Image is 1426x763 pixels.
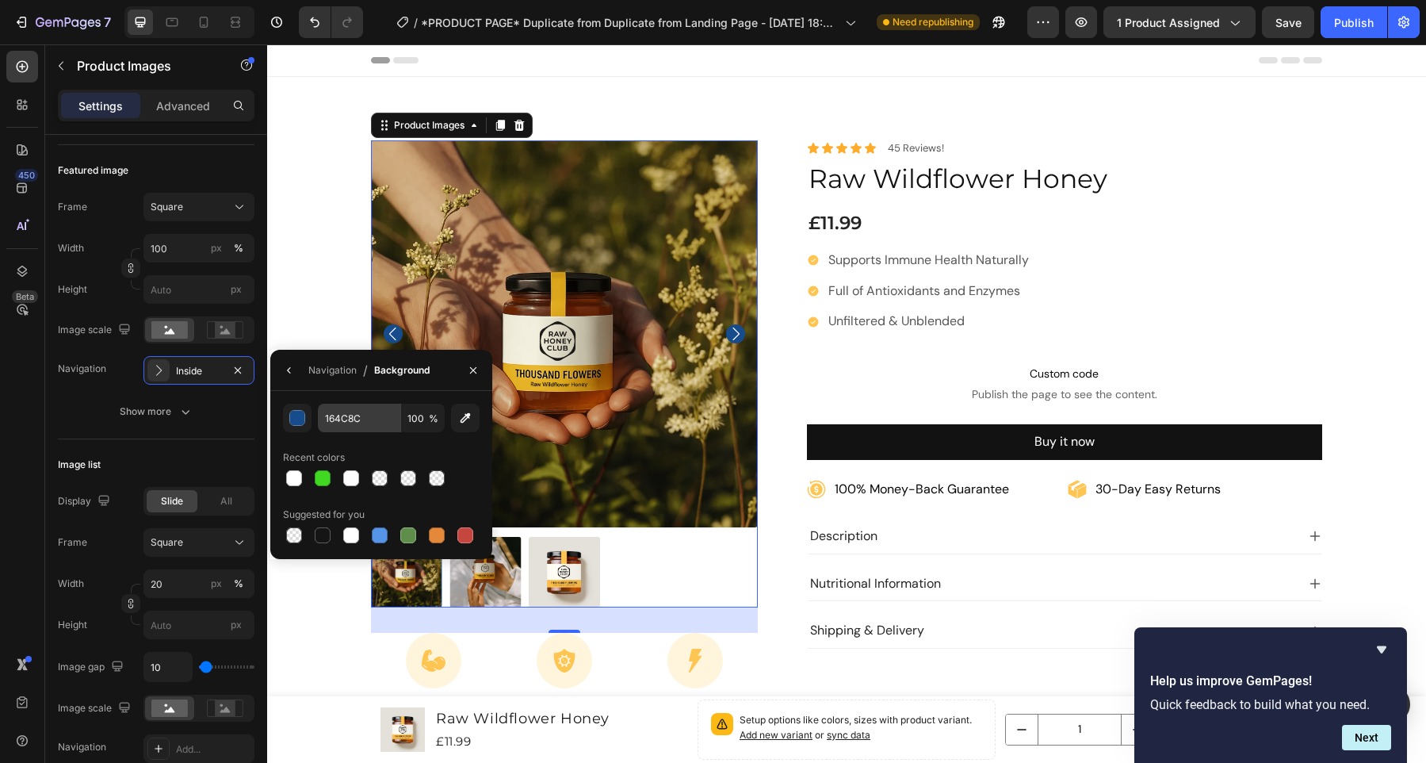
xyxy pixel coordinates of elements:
span: Square [151,535,183,550]
p: Setup options like colors, sizes with product variant. [472,669,715,699]
div: Background [374,363,430,378]
span: / [414,14,418,31]
button: Save [1262,6,1314,38]
p: Product Images [77,56,212,75]
div: Navigation [58,740,106,754]
span: All [220,494,232,508]
label: Frame [58,535,87,550]
button: Publish [1321,6,1387,38]
h2: Help us improve GemPages! [1150,672,1391,691]
div: 450 [15,169,38,182]
p: Full of Antioxidants and Enzymes [561,239,762,255]
div: px [211,241,222,255]
p: Nutritional Information [543,531,674,548]
span: *PRODUCT PAGE* Duplicate from Duplicate from Landing Page - [DATE] 18:23:58 [421,14,839,31]
div: Image scale [58,320,134,341]
div: Product Images [124,74,201,88]
button: decrement [739,670,770,700]
div: Image scale [58,698,134,719]
iframe: Design area [267,44,1426,763]
span: Square [151,200,183,214]
button: px [229,574,248,593]
div: Image list [58,458,101,472]
div: Buy it now [767,386,828,409]
span: 30-Day Easy Returns [828,436,954,453]
span: Slide [161,494,183,508]
button: Square [143,193,254,221]
label: Frame [58,200,87,214]
p: 45 Reviews! [621,98,677,111]
div: Help us improve GemPages! [1150,640,1391,750]
div: % [234,577,243,591]
div: Show more [120,404,193,420]
button: Next question [1342,725,1391,750]
label: Height [58,618,87,632]
button: Show more [58,397,254,426]
div: Image gap [58,657,127,678]
div: £11.99 [540,166,1056,193]
p: Advanced [156,98,210,114]
div: Beta [12,290,38,303]
button: px [229,239,248,258]
label: Width [58,241,84,255]
div: Inside [176,364,222,378]
div: Add... [176,742,250,757]
div: Recent colors [283,451,345,465]
button: % [207,574,226,593]
span: Add new variant [472,684,545,696]
div: px [211,577,222,591]
div: Suggested for you [283,508,365,522]
p: Description [543,484,610,500]
div: Display [58,491,113,512]
button: % [207,239,226,258]
p: 7 [104,13,111,32]
button: 1 product assigned [1103,6,1256,38]
span: or [545,684,603,696]
p: Unfiltered & Unblended [561,269,762,286]
button: Buy it now [540,380,1056,416]
div: Drop element here [939,679,1023,692]
label: Height [58,282,87,297]
input: quantity [770,670,854,700]
button: Carousel Next Arrow [459,280,478,299]
button: 7 [6,6,118,38]
button: Carousel Back Arrow [117,280,136,299]
div: Navigation [58,362,106,376]
p: Shipping & Delivery [543,578,657,595]
button: Hide survey [1372,640,1391,659]
p: Settings [78,98,123,114]
div: Featured image [58,163,128,178]
span: Custom code [540,320,1056,339]
span: 100% Money-Back Guarantee [568,436,742,453]
span: Need republishing [893,15,973,29]
img: Raw Wildflower Honey 250g By Raw Honey Club [262,493,333,564]
span: sync data [560,684,603,696]
div: Navigation [308,363,357,378]
span: Publish the page to see the content. [540,342,1056,358]
input: Eg: FFFFFF [318,404,400,432]
input: px% [143,234,254,263]
span: Save [1275,16,1302,29]
input: px [143,611,254,639]
label: Width [58,577,84,591]
div: Undo/Redo [299,6,363,38]
div: Publish [1334,14,1374,31]
span: px [231,283,242,295]
button: Square [143,528,254,557]
span: % [429,412,438,426]
h1: Raw Wildflower Honey [540,116,1056,153]
input: Auto [144,653,192,681]
button: increment [854,670,886,700]
div: % [234,241,243,255]
input: px% [143,569,254,598]
span: / [363,361,368,380]
span: px [231,619,242,631]
span: 1 product assigned [1117,14,1220,31]
input: px [143,275,254,304]
p: Supports Immune Health Naturally [561,208,762,224]
p: Quick feedback to build what you need. [1150,697,1391,712]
